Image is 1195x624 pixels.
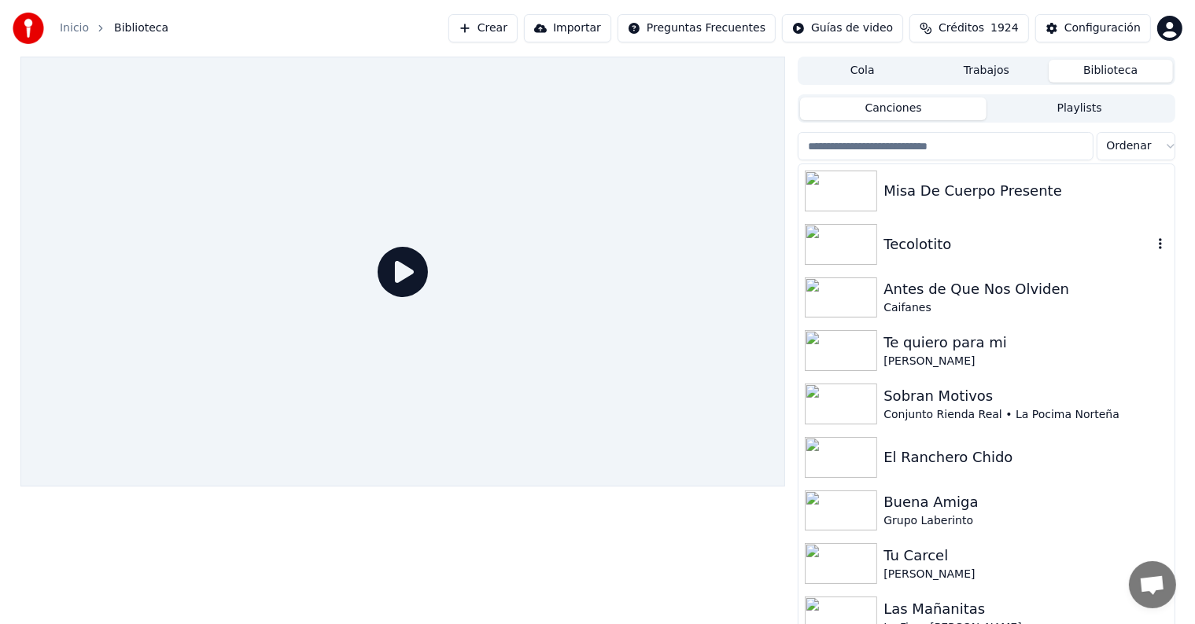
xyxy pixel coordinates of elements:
[782,14,903,42] button: Guías de video
[800,97,987,120] button: Canciones
[448,14,518,42] button: Crear
[990,20,1019,36] span: 1924
[1107,138,1152,154] span: Ordenar
[883,545,1167,567] div: Tu Carcel
[1129,561,1176,608] a: Chat abierto
[800,60,924,83] button: Cola
[524,14,611,42] button: Importar
[1064,20,1141,36] div: Configuración
[60,20,168,36] nav: breadcrumb
[883,385,1167,407] div: Sobran Motivos
[1035,14,1151,42] button: Configuración
[1049,60,1173,83] button: Biblioteca
[924,60,1049,83] button: Trabajos
[939,20,984,36] span: Créditos
[60,20,89,36] a: Inicio
[883,332,1167,354] div: Te quiero para mi
[883,567,1167,582] div: [PERSON_NAME]
[883,233,1152,255] div: Tecolotito
[883,300,1167,316] div: Caifanes
[883,278,1167,300] div: Antes de Que Nos Olviden
[987,97,1173,120] button: Playlists
[909,14,1029,42] button: Créditos1924
[883,598,1167,620] div: Las Mañanitas
[618,14,776,42] button: Preguntas Frecuentes
[883,446,1167,468] div: El Ranchero Chido
[114,20,168,36] span: Biblioteca
[883,407,1167,423] div: Conjunto Rienda Real • La Pocima Norteña
[883,354,1167,369] div: [PERSON_NAME]
[883,513,1167,529] div: Grupo Laberinto
[883,491,1167,513] div: Buena Amiga
[883,180,1167,202] div: Misa De Cuerpo Presente
[13,13,44,44] img: youka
